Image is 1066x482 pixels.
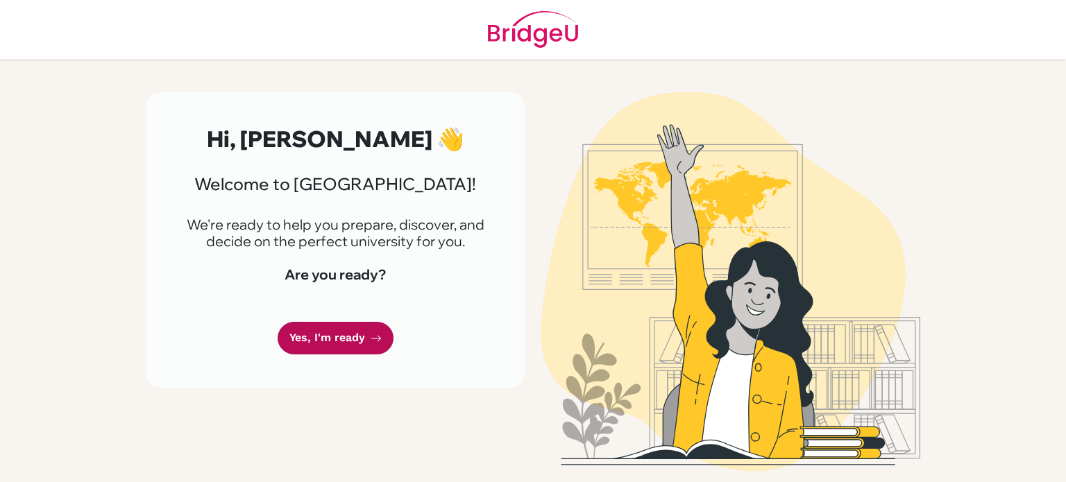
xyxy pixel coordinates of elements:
[278,322,394,354] a: Yes, I'm ready
[179,174,491,194] h3: Welcome to [GEOGRAPHIC_DATA]!
[179,216,491,250] p: We're ready to help you prepare, discover, and decide on the perfect university for you.
[179,266,491,283] h4: Are you ready?
[179,126,491,152] h2: Hi, [PERSON_NAME] 👋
